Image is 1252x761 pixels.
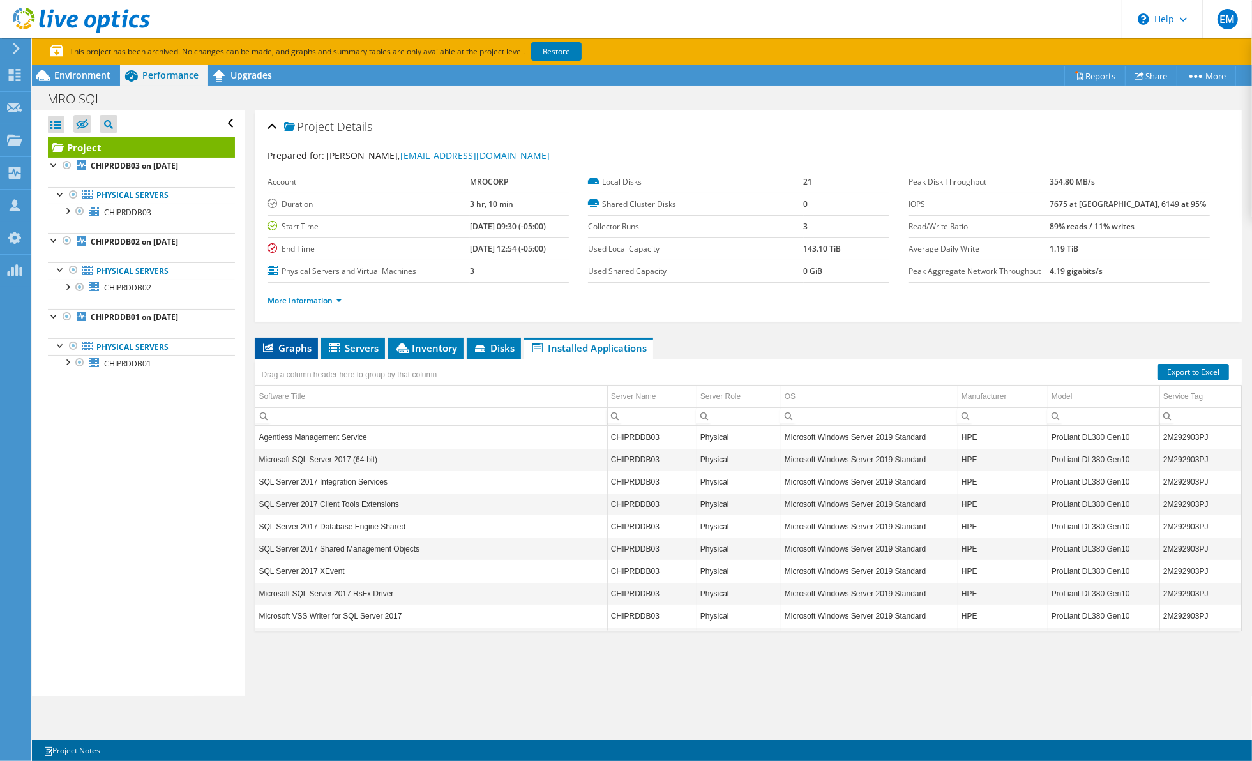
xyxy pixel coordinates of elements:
[588,243,803,255] label: Used Local Capacity
[781,582,958,605] td: Column OS, Value Microsoft Windows Server 2019 Standard
[1052,389,1073,404] div: Model
[781,538,958,560] td: Column OS, Value Microsoft Windows Server 2019 Standard
[34,742,109,758] a: Project Notes
[48,137,235,158] a: Project
[1048,386,1159,408] td: Model Column
[337,119,372,134] span: Details
[962,389,1007,404] div: Manufacturer
[268,198,470,211] label: Duration
[1159,471,1244,493] td: Column Service Tag, Value 2M292903PJ
[697,605,781,627] td: Column Server Role, Value Physical
[1048,426,1159,448] td: Column Model, Value ProLiant DL380 Gen10
[261,342,312,354] span: Graphs
[1163,389,1203,404] div: Service Tag
[284,121,334,133] span: Project
[91,312,178,322] b: CHIPRDDB01 on [DATE]
[104,282,151,293] span: CHIPRDDB02
[255,627,607,649] td: Column Software Title, Value SQL Server Management Studio for Analysis Services
[91,160,178,171] b: CHIPRDDB03 on [DATE]
[255,493,607,515] td: Column Software Title, Value SQL Server 2017 Client Tools Extensions
[958,471,1048,493] td: Column Manufacturer, Value HPE
[700,389,741,404] div: Server Role
[697,493,781,515] td: Column Server Role, Value Physical
[1048,407,1159,425] td: Column Model, Filter cell
[588,198,803,211] label: Shared Cluster Disks
[607,426,697,448] td: Column Server Name, Value CHIPRDDB03
[781,493,958,515] td: Column OS, Value Microsoft Windows Server 2019 Standard
[400,149,550,162] a: [EMAIL_ADDRESS][DOMAIN_NAME]
[268,243,470,255] label: End Time
[804,176,813,187] b: 21
[1048,582,1159,605] td: Column Model, Value ProLiant DL380 Gen10
[958,538,1048,560] td: Column Manufacturer, Value HPE
[531,42,582,61] a: Restore
[958,493,1048,515] td: Column Manufacturer, Value HPE
[1125,66,1177,86] a: Share
[255,407,607,425] td: Column Software Title, Filter cell
[781,605,958,627] td: Column OS, Value Microsoft Windows Server 2019 Standard
[781,471,958,493] td: Column OS, Value Microsoft Windows Server 2019 Standard
[804,266,823,276] b: 0 GiB
[48,338,235,355] a: Physical Servers
[473,342,515,354] span: Disks
[268,265,470,278] label: Physical Servers and Virtual Machines
[142,69,199,81] span: Performance
[104,207,151,218] span: CHIPRDDB03
[54,69,110,81] span: Environment
[268,176,470,188] label: Account
[104,358,151,369] span: CHIPRDDB01
[1159,582,1244,605] td: Column Service Tag, Value 2M292903PJ
[255,582,607,605] td: Column Software Title, Value Microsoft SQL Server 2017 RsFx Driver
[1064,66,1126,86] a: Reports
[255,426,607,448] td: Column Software Title, Value Agentless Management Service
[470,266,474,276] b: 3
[781,515,958,538] td: Column OS, Value Microsoft Windows Server 2019 Standard
[1048,515,1159,538] td: Column Model, Value ProLiant DL380 Gen10
[697,407,781,425] td: Column Server Role, Filter cell
[1158,364,1229,380] a: Export to Excel
[588,176,803,188] label: Local Disks
[781,627,958,649] td: Column OS, Value Microsoft Windows Server 2019 Standard
[48,204,235,220] a: CHIPRDDB03
[1050,243,1079,254] b: 1.19 TiB
[1050,176,1096,187] b: 354.80 MB/s
[230,69,272,81] span: Upgrades
[1050,221,1135,232] b: 89% reads / 11% writes
[607,407,697,425] td: Column Server Name, Filter cell
[909,198,1050,211] label: IOPS
[1159,426,1244,448] td: Column Service Tag, Value 2M292903PJ
[1177,66,1236,86] a: More
[1138,13,1149,25] svg: \n
[48,187,235,204] a: Physical Servers
[470,176,508,187] b: MROCORP
[1050,266,1103,276] b: 4.19 gigabits/s
[588,265,803,278] label: Used Shared Capacity
[1050,199,1207,209] b: 7675 at [GEOGRAPHIC_DATA], 6149 at 95%
[255,560,607,582] td: Column Software Title, Value SQL Server 2017 XEvent
[91,236,178,247] b: CHIPRDDB02 on [DATE]
[255,359,1242,631] div: Data grid
[1048,538,1159,560] td: Column Model, Value ProLiant DL380 Gen10
[607,471,697,493] td: Column Server Name, Value CHIPRDDB03
[909,243,1050,255] label: Average Daily Write
[50,45,676,59] p: This project has been archived. No changes can be made, and graphs and summary tables are only av...
[255,471,607,493] td: Column Software Title, Value SQL Server 2017 Integration Services
[781,448,958,471] td: Column OS, Value Microsoft Windows Server 2019 Standard
[958,407,1048,425] td: Column Manufacturer, Filter cell
[781,560,958,582] td: Column OS, Value Microsoft Windows Server 2019 Standard
[1159,386,1244,408] td: Service Tag Column
[958,426,1048,448] td: Column Manufacturer, Value HPE
[1159,538,1244,560] td: Column Service Tag, Value 2M292903PJ
[611,389,656,404] div: Server Name
[1048,560,1159,582] td: Column Model, Value ProLiant DL380 Gen10
[1048,493,1159,515] td: Column Model, Value ProLiant DL380 Gen10
[1159,407,1244,425] td: Column Service Tag, Filter cell
[607,582,697,605] td: Column Server Name, Value CHIPRDDB03
[48,280,235,296] a: CHIPRDDB02
[255,515,607,538] td: Column Software Title, Value SQL Server 2017 Database Engine Shared
[470,199,513,209] b: 3 hr, 10 min
[697,448,781,471] td: Column Server Role, Value Physical
[588,220,803,233] label: Collector Runs
[958,386,1048,408] td: Manufacturer Column
[48,158,235,174] a: CHIPRDDB03 on [DATE]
